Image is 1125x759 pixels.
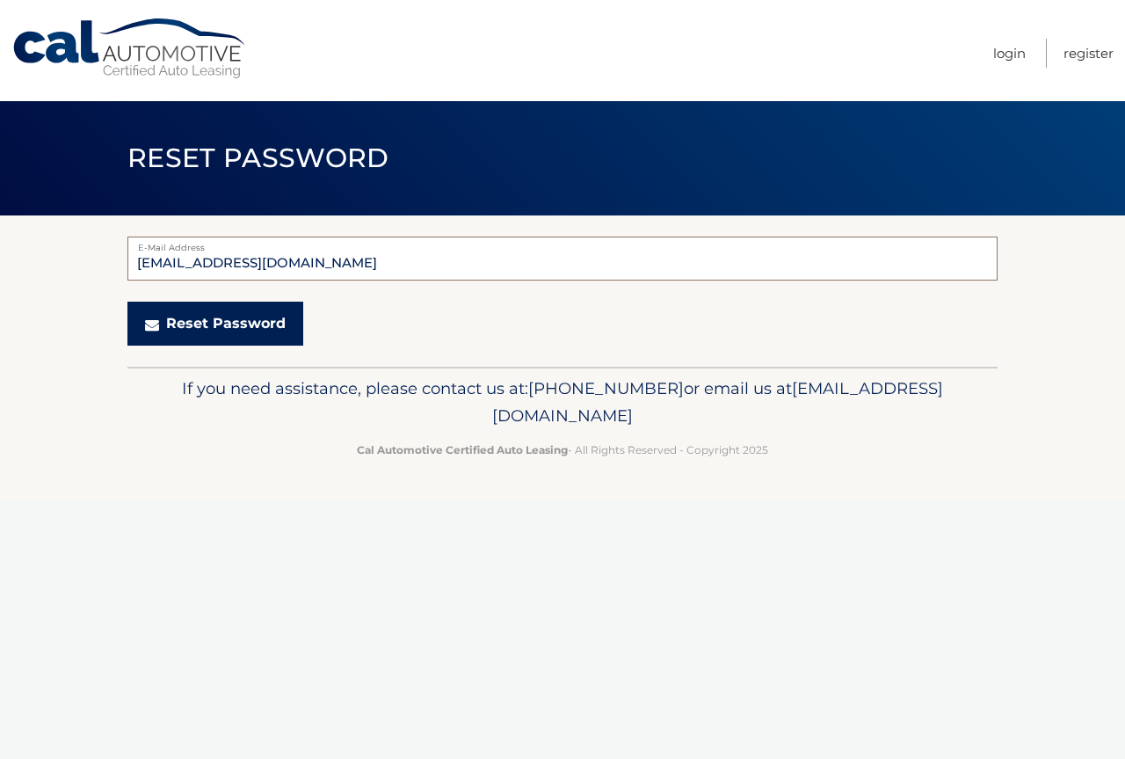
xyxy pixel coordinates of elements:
span: Reset Password [127,142,388,174]
span: [PHONE_NUMBER] [528,378,684,398]
a: Cal Automotive [11,18,249,80]
label: E-Mail Address [127,237,998,251]
button: Reset Password [127,302,303,346]
p: - All Rights Reserved - Copyright 2025 [139,441,986,459]
a: Register [1063,39,1114,68]
input: E-Mail Address [127,237,998,281]
p: If you need assistance, please contact us at: or email us at [139,375,986,431]
strong: Cal Automotive Certified Auto Leasing [357,443,568,456]
a: Login [993,39,1026,68]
